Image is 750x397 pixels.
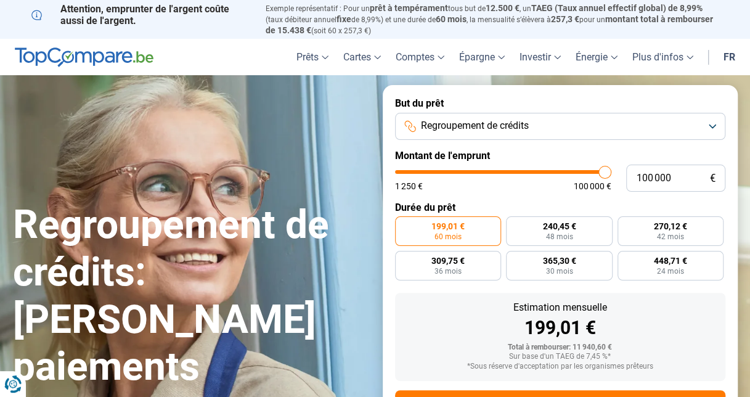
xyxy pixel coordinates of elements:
a: Comptes [388,39,452,75]
span: 30 mois [545,268,573,275]
span: 48 mois [545,233,573,240]
span: fixe [336,14,351,24]
span: 240,45 € [542,222,576,231]
span: 270,12 € [654,222,687,231]
span: 60 mois [434,233,462,240]
span: 12.500 € [486,3,520,13]
a: Plus d'infos [625,39,701,75]
span: 100 000 € [574,182,611,190]
span: 257,3 € [551,14,579,24]
a: Épargne [452,39,512,75]
span: 36 mois [434,268,462,275]
div: 199,01 € [405,319,715,337]
label: Durée du prêt [395,202,725,213]
span: 309,75 € [431,256,465,265]
p: Attention, emprunter de l'argent coûte aussi de l'argent. [31,3,251,27]
span: montant total à rembourser de 15.438 € [266,14,713,35]
span: 42 mois [657,233,684,240]
span: 60 mois [436,14,467,24]
label: Montant de l'emprunt [395,150,725,162]
a: Prêts [289,39,336,75]
p: Exemple représentatif : Pour un tous but de , un (taux débiteur annuel de 8,99%) et une durée de ... [266,3,719,36]
a: Investir [512,39,568,75]
button: Regroupement de crédits [395,113,725,140]
span: Regroupement de crédits [421,119,529,133]
a: Cartes [336,39,388,75]
div: *Sous réserve d'acceptation par les organismes prêteurs [405,362,715,371]
div: Sur base d'un TAEG de 7,45 %* [405,353,715,361]
img: TopCompare [15,47,153,67]
span: 365,30 € [542,256,576,265]
span: € [710,173,715,184]
span: TAEG (Taux annuel effectif global) de 8,99% [531,3,703,13]
a: Énergie [568,39,625,75]
span: 24 mois [657,268,684,275]
span: prêt à tempérament [370,3,448,13]
div: Total à rembourser: 11 940,60 € [405,343,715,352]
span: 1 250 € [395,182,423,190]
label: But du prêt [395,97,725,109]
div: Estimation mensuelle [405,303,715,313]
span: 448,71 € [654,256,687,265]
span: 199,01 € [431,222,465,231]
a: fr [716,39,743,75]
